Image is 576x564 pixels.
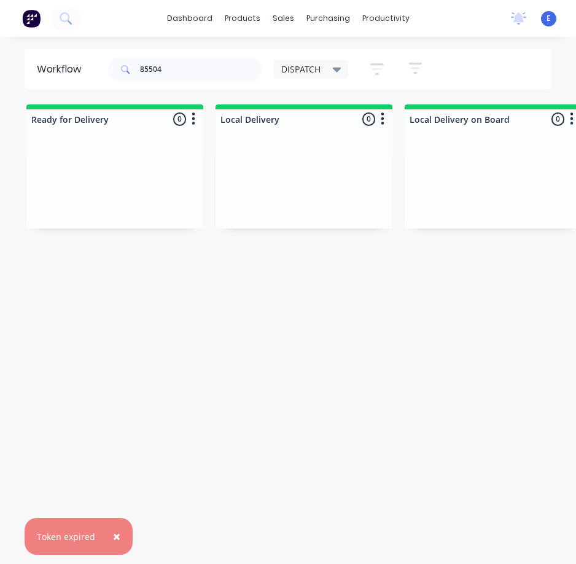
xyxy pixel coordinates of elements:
span: E [547,13,551,24]
div: sales [267,9,300,28]
button: Close [101,522,133,551]
input: Search for orders... [140,57,262,82]
div: Workflow [37,62,87,77]
span: DISPATCH [281,63,321,76]
span: × [113,528,120,545]
div: Token expired [37,530,95,543]
div: productivity [356,9,416,28]
div: purchasing [300,9,356,28]
a: dashboard [161,9,219,28]
img: Factory [22,9,41,28]
div: products [219,9,267,28]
